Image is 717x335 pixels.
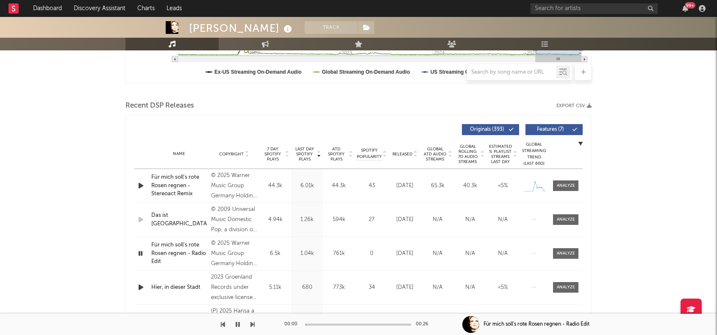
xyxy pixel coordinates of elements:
[531,3,658,14] input: Search for artists
[325,147,347,162] span: ATD Spotify Plays
[391,182,419,190] div: [DATE]
[151,151,207,157] div: Name
[467,127,506,132] span: Originals ( 393 )
[357,147,382,160] span: Spotify Popularity
[151,283,207,292] a: Hier, in dieser Stadt
[484,321,589,328] div: Für mich soll's rote Rosen regnen - Radio Edit
[423,182,452,190] div: 65.3k
[682,5,688,12] button: 99+
[293,249,321,258] div: 1.04k
[391,249,419,258] div: [DATE]
[325,283,353,292] div: 773k
[151,241,207,266] a: Für mich soll's rote Rosen regnen - Radio Edit
[325,216,353,224] div: 594k
[521,141,547,167] div: Global Streaming Trend (Last 60D)
[391,283,419,292] div: [DATE]
[125,101,194,111] span: Recent DSP Releases
[423,249,452,258] div: N/A
[211,171,257,201] div: © 2025 Warner Music Group Germany Holding GmbH
[261,182,289,190] div: 44.3k
[456,249,484,258] div: N/A
[489,249,517,258] div: N/A
[151,173,207,198] a: Für mich soll's rote Rosen regnen - Stereoact Remix
[531,127,570,132] span: Features ( 7 )
[189,21,294,35] div: [PERSON_NAME]
[685,2,695,8] div: 99 +
[489,182,517,190] div: <5%
[261,249,289,258] div: 6.5k
[456,182,484,190] div: 40.3k
[456,144,479,164] span: Global Rolling 7D Audio Streams
[467,69,556,76] input: Search by song name or URL
[357,249,386,258] div: 0
[391,216,419,224] div: [DATE]
[211,238,257,269] div: © 2025 Warner Music Group Germany Holding GmbH
[219,152,244,157] span: Copyright
[151,211,207,228] a: Das ist [GEOGRAPHIC_DATA]
[456,283,484,292] div: N/A
[284,319,301,329] div: 00:00
[392,152,412,157] span: Released
[456,216,484,224] div: N/A
[357,216,386,224] div: 27
[489,216,517,224] div: N/A
[325,249,353,258] div: 761k
[489,144,512,164] span: Estimated % Playlist Streams Last Day
[325,182,353,190] div: 44.3k
[261,216,289,224] div: 4.94k
[525,124,583,135] button: Features(7)
[462,124,519,135] button: Originals(393)
[423,283,452,292] div: N/A
[293,147,316,162] span: Last Day Spotify Plays
[489,283,517,292] div: <5%
[305,21,358,34] button: Track
[357,182,386,190] div: 43
[556,103,592,108] button: Export CSV
[416,319,433,329] div: 00:26
[293,283,321,292] div: 680
[293,182,321,190] div: 6.01k
[423,216,452,224] div: N/A
[423,147,447,162] span: Global ATD Audio Streams
[261,147,284,162] span: 7 Day Spotify Plays
[211,272,257,303] div: 2023 Groenland Records under exclusive license from [PERSON_NAME] and [PERSON_NAME]
[211,205,257,235] div: © 2009 Universal Music Domestic Pop, a division of Universal Music GmbH
[357,283,386,292] div: 34
[293,216,321,224] div: 1.26k
[261,283,289,292] div: 5.11k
